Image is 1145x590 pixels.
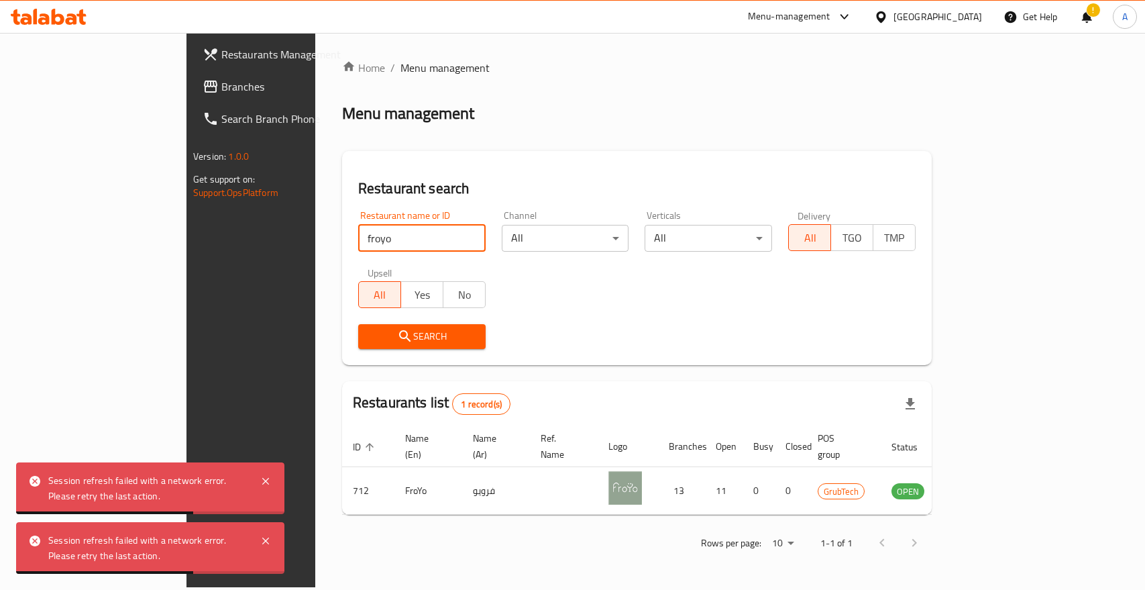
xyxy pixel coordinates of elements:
span: Branches [221,79,367,95]
div: Total records count [452,393,510,415]
span: Status [891,439,935,455]
span: No [449,285,480,305]
div: [GEOGRAPHIC_DATA] [893,9,982,24]
label: Upsell [368,268,392,277]
h2: Restaurants list [353,393,510,415]
span: GrubTech [818,484,864,499]
span: Ref. Name [541,430,582,462]
th: Closed [775,426,807,467]
div: Rows per page: [767,534,799,554]
input: Search for restaurant name or ID.. [358,225,486,252]
td: 11 [705,467,743,515]
div: Menu-management [748,9,830,25]
p: 1-1 of 1 [820,535,853,552]
p: Rows per page: [701,535,761,552]
span: Restaurants Management [221,46,367,62]
span: Name (En) [405,430,446,462]
div: Session refresh failed with a network error. Please retry the last action. [48,533,247,563]
span: Search [369,328,475,345]
td: فرويو [462,467,530,515]
button: No [443,281,486,308]
div: Session refresh failed with a network error. Please retry the last action. [48,473,247,503]
th: Branches [658,426,705,467]
span: Name (Ar) [473,430,514,462]
span: All [364,285,396,305]
h2: Menu management [342,103,474,124]
td: 0 [743,467,775,515]
a: Restaurants Management [192,38,378,70]
div: Export file [894,388,926,420]
div: OPEN [891,483,924,499]
span: POS group [818,430,865,462]
button: Yes [400,281,443,308]
span: 1 record(s) [453,398,510,411]
nav: breadcrumb [342,60,932,76]
span: 1.0.0 [228,148,249,165]
td: 13 [658,467,705,515]
th: Busy [743,426,775,467]
span: Menu management [400,60,490,76]
span: OPEN [891,484,924,499]
span: A [1122,9,1128,24]
span: All [794,228,826,248]
span: TMP [879,228,910,248]
td: 0 [775,467,807,515]
div: All [502,225,629,252]
span: ID [353,439,378,455]
h2: Restaurant search [358,179,916,199]
li: / [390,60,395,76]
button: All [358,281,401,308]
button: Search [358,324,486,349]
span: Yes [406,285,438,305]
a: Search Branch Phone [192,103,378,135]
span: Version: [193,148,226,165]
button: TGO [830,224,873,251]
button: All [788,224,831,251]
th: Open [705,426,743,467]
table: enhanced table [342,426,997,515]
a: Support.OpsPlatform [193,184,278,201]
th: Logo [598,426,658,467]
button: TMP [873,224,916,251]
div: All [645,225,772,252]
span: TGO [836,228,868,248]
label: Delivery [798,211,831,220]
span: Get support on: [193,170,255,188]
td: FroYo [394,467,462,515]
span: Search Branch Phone [221,111,367,127]
img: FroYo [608,471,642,505]
a: Branches [192,70,378,103]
